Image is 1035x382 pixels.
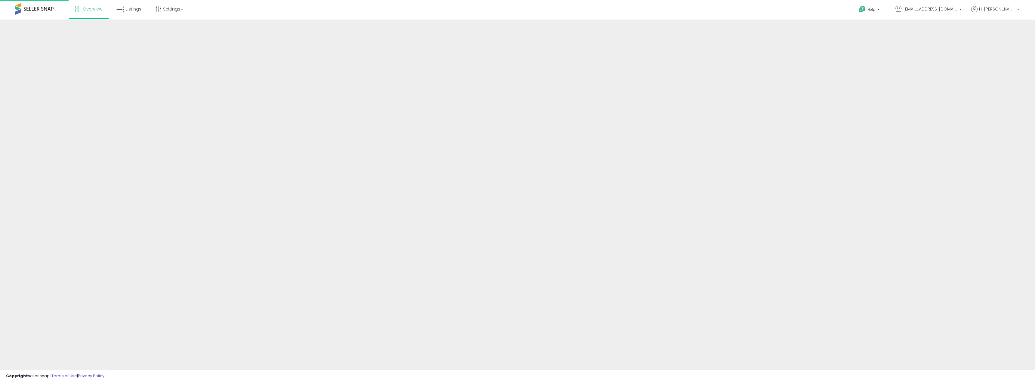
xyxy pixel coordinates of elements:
[971,6,1019,20] a: Hi [PERSON_NAME]
[858,5,866,13] i: Get Help
[854,1,886,20] a: Help
[979,6,1015,12] span: Hi [PERSON_NAME]
[867,7,876,12] span: Help
[83,6,102,12] span: Overview
[126,6,141,12] span: Listings
[903,6,957,12] span: [EMAIL_ADDRESS][DOMAIN_NAME]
